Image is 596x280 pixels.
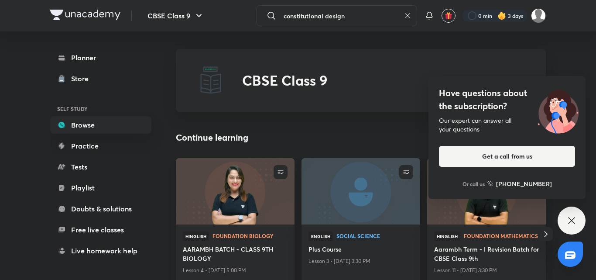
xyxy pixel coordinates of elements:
[487,179,552,188] a: [PHONE_NUMBER]
[462,180,485,188] p: Or call us
[439,116,575,134] div: Our expert can answer all your questions
[439,146,575,167] button: Get a call from us
[531,86,586,134] img: ttu_illustration_new.svg
[496,179,552,188] h6: [PHONE_NUMBER]
[439,86,575,113] h4: Have questions about the subscription?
